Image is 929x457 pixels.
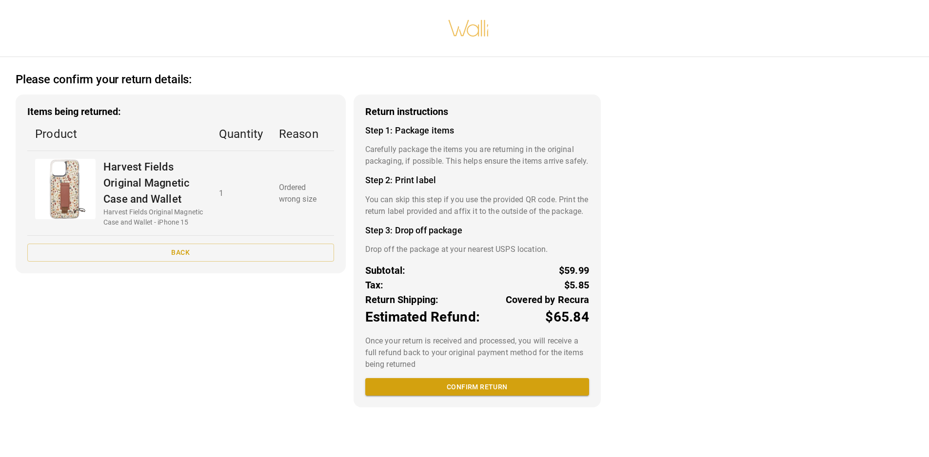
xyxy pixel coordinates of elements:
[103,159,203,207] p: Harvest Fields Original Magnetic Case and Wallet
[27,244,334,262] button: Back
[279,125,326,143] p: Reason
[365,106,589,117] h3: Return instructions
[506,292,589,307] p: Covered by Recura
[219,125,263,143] p: Quantity
[559,263,589,278] p: $59.99
[365,225,589,236] h4: Step 3: Drop off package
[365,194,589,217] p: You can skip this step if you use the provided QR code. Print the return label provided and affix...
[365,378,589,396] button: Confirm return
[365,175,589,186] h4: Step 2: Print label
[365,244,589,255] p: Drop off the package at your nearest USPS location.
[27,106,334,117] h3: Items being returned:
[365,307,480,327] p: Estimated Refund:
[16,73,192,87] h2: Please confirm your return details:
[365,292,439,307] p: Return Shipping:
[448,7,490,49] img: walli-inc.myshopify.com
[365,263,406,278] p: Subtotal:
[365,278,384,292] p: Tax:
[365,335,589,370] p: Once your return is received and processed, you will receive a full refund back to your original ...
[103,207,203,228] p: Harvest Fields Original Magnetic Case and Wallet - iPhone 15
[35,125,203,143] p: Product
[564,278,589,292] p: $5.85
[219,188,263,199] p: 1
[279,182,326,205] p: Ordered wrong size
[545,307,589,327] p: $65.84
[365,144,589,167] p: Carefully package the items you are returning in the original packaging, if possible. This helps ...
[365,125,589,136] h4: Step 1: Package items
